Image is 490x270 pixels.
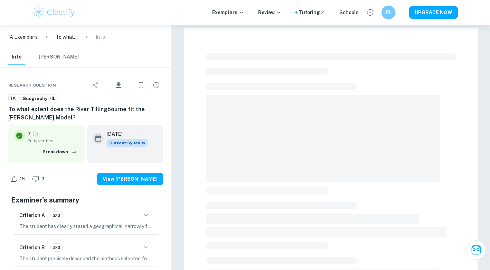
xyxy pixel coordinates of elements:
div: Report issue [149,78,163,92]
h6: Criterion B [19,244,45,251]
p: The student precisely described the methods selected for both primary and secondary data collecti... [19,255,152,262]
a: IA [8,94,18,103]
span: 2/3 [51,212,63,218]
span: Research question [8,82,56,88]
span: Current Syllabus [106,139,148,147]
a: Schools [339,9,359,16]
button: Breakdown [41,147,79,157]
h6: PL [385,9,393,16]
span: Geography-HL [20,95,58,102]
div: Download [104,76,133,94]
button: PL [381,6,395,19]
button: Ask Clai [467,240,486,260]
p: The student has clearly stated a geographical, narrowly focused fieldwork question, specifically ... [19,223,152,230]
h6: Criterion A [19,211,45,219]
span: 2/3 [51,244,63,251]
div: Bookmark [134,78,148,92]
div: Share [89,78,103,92]
p: Review [258,9,282,16]
button: UPGRADE NOW [409,6,458,19]
button: [PERSON_NAME] [39,49,79,65]
a: IA Exemplars [8,33,38,41]
button: Info [8,49,25,65]
a: Tutoring [299,9,326,16]
button: View [PERSON_NAME] [97,173,163,185]
div: Dislike [30,173,48,184]
p: 7 [28,130,31,138]
img: Clastify logo [32,6,76,19]
span: 16 [16,175,29,182]
span: IA [9,95,18,102]
h6: [DATE] [106,130,142,138]
h6: To what extent does the River Tillingbourne fit the [PERSON_NAME] Model? [8,105,163,122]
div: Like [8,173,29,184]
span: Fully verified [28,138,79,144]
h5: Examiner's summary [11,195,160,205]
a: Grade fully verified [32,131,38,137]
p: Info [96,33,105,41]
p: Exemplars [212,9,244,16]
p: To what extent does the River Tillingbourne fit the [PERSON_NAME] Model? [56,33,78,41]
a: Geography-HL [20,94,58,103]
div: This exemplar is based on the current syllabus. Feel free to refer to it for inspiration/ideas wh... [106,139,148,147]
span: 0 [38,175,48,182]
button: Help and Feedback [364,7,376,18]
